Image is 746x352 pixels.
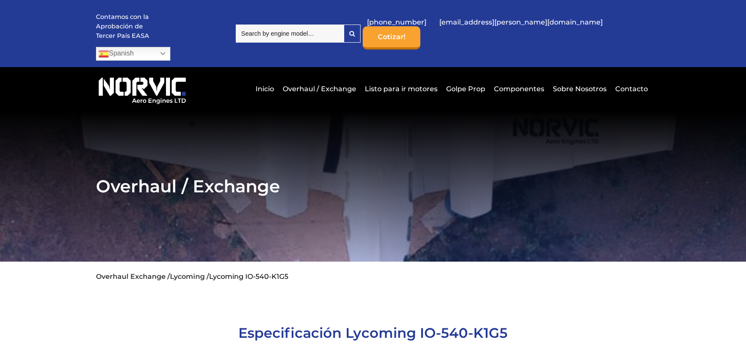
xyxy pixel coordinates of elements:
[253,78,276,99] a: Inicio
[613,78,648,99] a: Contacto
[170,272,209,281] a: Lycoming /
[96,74,188,105] img: Logotipo de Norvic Aero Engines
[96,12,160,40] p: Contamos con la Aprobación de Tercer País EASA
[99,49,109,59] img: es
[96,47,170,61] a: Spanish
[551,78,609,99] a: Sobre Nosotros
[209,272,288,281] li: Lycoming IO-540-K1G5
[363,12,431,33] a: [PHONE_NUMBER]
[492,78,546,99] a: Componentes
[96,324,650,341] h1: Especificación Lycoming IO-540-K1G5
[363,26,420,49] a: Cotizar!
[281,78,358,99] a: Overhaul / Exchange
[444,78,487,99] a: Golpe Prop
[363,78,440,99] a: Listo para ir motores
[96,272,170,281] a: Overhaul Exchange /
[96,176,650,197] h2: Overhaul / Exchange
[236,25,344,43] input: Search by engine model…
[435,12,607,33] a: [EMAIL_ADDRESS][PERSON_NAME][DOMAIN_NAME]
